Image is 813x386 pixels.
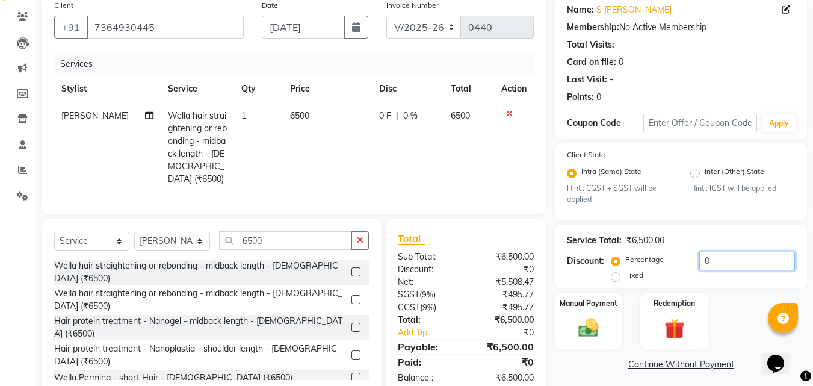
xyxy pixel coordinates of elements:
div: 0 [596,91,601,104]
div: ₹6,500.00 [466,372,543,384]
div: - [610,73,613,86]
button: +91 [54,16,88,39]
div: Services [55,53,543,75]
th: Disc [372,75,444,102]
th: Total [444,75,495,102]
button: Apply [762,114,796,132]
div: ₹0 [466,263,543,276]
div: Balance : [389,372,466,384]
span: CGST [398,302,420,313]
label: Fixed [625,270,643,281]
span: Wella hair straightening or rebonding - midback length - [DEMOGRAPHIC_DATA] (₹6500) [168,110,227,184]
span: | [396,110,398,122]
label: Inter (Other) State [705,166,764,181]
small: Hint : IGST will be applied [690,183,795,194]
span: 9% [422,302,434,312]
input: Search by Name/Mobile/Email/Code [87,16,244,39]
label: Percentage [625,254,664,265]
label: Redemption [654,298,695,309]
div: ₹6,500.00 [466,340,543,354]
div: Sub Total: [389,251,466,263]
th: Stylist [54,75,161,102]
label: Manual Payment [560,298,617,309]
div: ₹0 [466,355,543,369]
span: 0 F [379,110,391,122]
div: Coupon Code [567,117,643,129]
span: Total [398,232,425,245]
div: ( ) [389,288,466,301]
div: Discount: [567,255,604,267]
span: SGST [398,289,419,300]
div: Last Visit: [567,73,607,86]
div: Wella hair straightening or rebonding - midback length - [DEMOGRAPHIC_DATA] (₹6500) [54,260,347,285]
label: Client State [567,149,605,160]
iframe: chat widget [762,338,801,374]
span: 9% [422,290,433,299]
a: Add Tip [389,326,478,339]
div: Hair protein treatment - Nanogel - midback length - [DEMOGRAPHIC_DATA] (₹6500) [54,315,347,340]
div: ₹6,500.00 [466,314,543,326]
th: Price [283,75,372,102]
div: ₹495.77 [466,288,543,301]
label: Intra (Same) State [581,166,641,181]
div: Wella hair straightening or rebonding - midback length - [DEMOGRAPHIC_DATA] (₹6500) [54,287,347,313]
img: _gift.svg [658,316,691,341]
div: ₹6,500.00 [466,251,543,263]
th: Qty [234,75,283,102]
div: Discount: [389,263,466,276]
div: Paid: [389,355,466,369]
input: Search or Scan [219,231,352,250]
a: S [PERSON_NAME] [596,4,672,16]
div: Membership: [567,21,619,34]
div: ₹5,508.47 [466,276,543,288]
div: Service Total: [567,234,622,247]
div: Card on file: [567,56,616,69]
div: ₹6,500.00 [626,234,664,247]
span: 0 % [403,110,418,122]
span: 6500 [290,110,309,121]
div: Name: [567,4,594,16]
a: Continue Without Payment [557,358,805,371]
div: ₹495.77 [466,301,543,314]
span: 6500 [451,110,470,121]
div: Hair protein treatment - Nanoplastia - shoulder length - [DEMOGRAPHIC_DATA] (₹6500) [54,343,347,368]
div: Wella Perming - short Hair - [DEMOGRAPHIC_DATA] (₹6500) [54,372,292,384]
span: [PERSON_NAME] [61,110,129,121]
div: ₹0 [479,326,543,339]
div: Total: [389,314,466,326]
div: Points: [567,91,594,104]
div: Total Visits: [567,39,614,51]
div: ( ) [389,301,466,314]
div: Payable: [389,340,466,354]
img: _cash.svg [572,316,605,339]
span: 1 [241,110,246,121]
div: No Active Membership [567,21,795,34]
div: 0 [619,56,623,69]
small: Hint : CGST + SGST will be applied [567,183,672,205]
div: Net: [389,276,466,288]
th: Action [494,75,534,102]
input: Enter Offer / Coupon Code [643,114,757,132]
th: Service [161,75,234,102]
